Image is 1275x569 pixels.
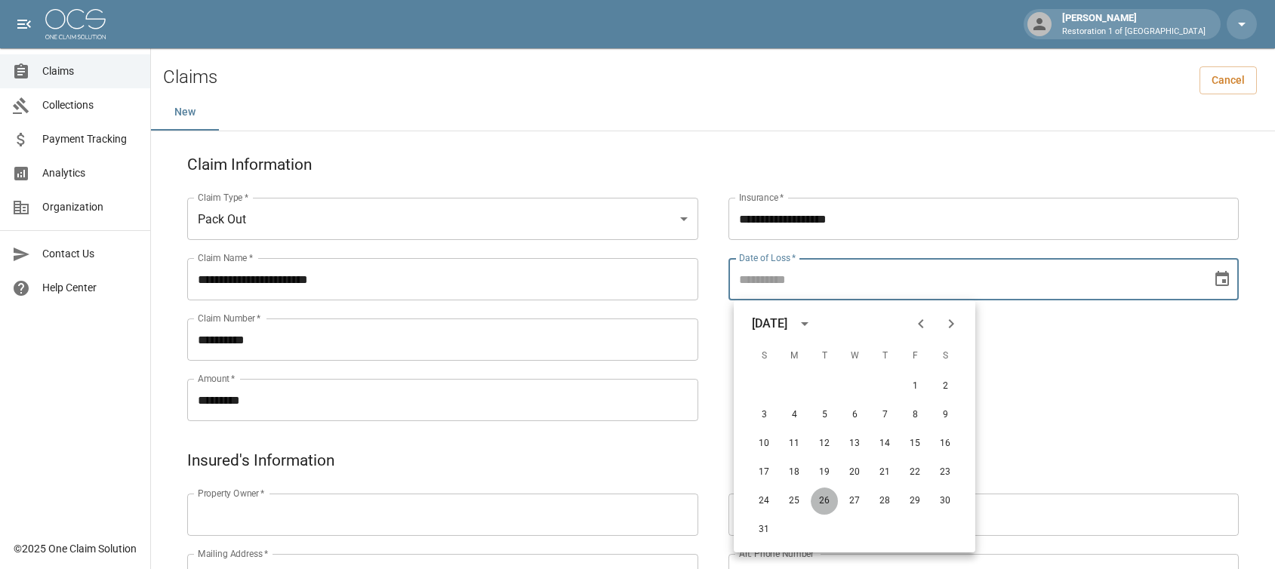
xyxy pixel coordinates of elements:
[781,430,808,457] button: 11
[42,97,138,113] span: Collections
[42,165,138,181] span: Analytics
[792,311,818,337] button: calendar view is open, switch to year view
[198,547,268,560] label: Mailing Address
[901,430,929,457] button: 15
[811,430,838,457] button: 12
[1056,11,1212,38] div: [PERSON_NAME]
[901,487,929,515] button: 29
[42,63,138,79] span: Claims
[739,547,814,560] label: Alt. Phone Number
[871,341,898,371] span: Thursday
[752,315,787,333] div: [DATE]
[42,131,138,147] span: Payment Tracking
[750,430,778,457] button: 10
[932,487,959,515] button: 30
[901,459,929,486] button: 22
[811,487,838,515] button: 26
[901,341,929,371] span: Friday
[739,191,784,204] label: Insurance
[198,312,260,324] label: Claim Number
[187,198,698,240] div: Pack Out
[781,459,808,486] button: 18
[811,401,838,429] button: 5
[9,9,39,39] button: open drawer
[841,459,868,486] button: 20
[151,94,219,131] button: New
[45,9,106,39] img: ocs-logo-white-transparent.png
[750,341,778,371] span: Sunday
[750,459,778,486] button: 17
[198,487,265,500] label: Property Owner
[871,459,898,486] button: 21
[841,487,868,515] button: 27
[1207,264,1237,294] button: Choose date
[901,401,929,429] button: 8
[932,341,959,371] span: Saturday
[936,309,966,339] button: Next month
[750,401,778,429] button: 3
[198,372,236,385] label: Amount
[163,66,217,88] h2: Claims
[42,280,138,296] span: Help Center
[932,459,959,486] button: 23
[739,251,796,264] label: Date of Loss
[42,199,138,215] span: Organization
[781,341,808,371] span: Monday
[750,516,778,543] button: 31
[841,430,868,457] button: 13
[871,430,898,457] button: 14
[811,459,838,486] button: 19
[42,246,138,262] span: Contact Us
[871,401,898,429] button: 7
[1062,26,1206,38] p: Restoration 1 of [GEOGRAPHIC_DATA]
[1200,66,1257,94] a: Cancel
[871,487,898,515] button: 28
[841,401,868,429] button: 6
[932,401,959,429] button: 9
[750,487,778,515] button: 24
[906,309,936,339] button: Previous month
[151,94,1275,131] div: dynamic tabs
[841,341,868,371] span: Wednesday
[781,487,808,515] button: 25
[811,341,838,371] span: Tuesday
[901,373,929,400] button: 1
[932,430,959,457] button: 16
[932,373,959,400] button: 2
[198,191,248,204] label: Claim Type
[14,541,137,556] div: © 2025 One Claim Solution
[198,251,253,264] label: Claim Name
[781,401,808,429] button: 4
